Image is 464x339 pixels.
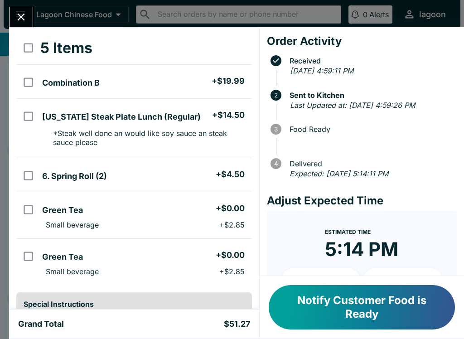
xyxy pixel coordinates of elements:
h4: Order Activity [267,34,457,48]
em: Expected: [DATE] 5:14:11 PM [290,169,388,178]
button: + 20 [363,268,442,291]
h5: [US_STATE] Steak Plate Lunch (Regular) [42,111,201,122]
h5: $51.27 [224,319,250,329]
h4: Adjust Expected Time [267,194,457,208]
span: Received [285,57,457,65]
text: 4 [274,160,278,167]
span: Delivered [285,160,457,168]
h5: + $4.50 [216,169,245,180]
h5: Combination B [42,77,100,88]
h5: Green Tea [42,252,83,262]
time: 5:14 PM [325,237,398,261]
em: Last Updated at: [DATE] 4:59:26 PM [290,101,415,110]
p: Small beverage [46,267,99,276]
text: 2 [274,92,278,99]
p: Small beverage [46,220,99,229]
p: + $2.85 [219,267,245,276]
p: * Steak well done an would like soy sauce an steak sauce please [46,129,244,147]
button: Notify Customer Food is Ready [269,285,455,329]
h5: 6. Spring Roll (2) [42,171,107,182]
button: Close [10,7,33,27]
h5: + $14.50 [212,110,245,121]
text: 3 [274,126,278,133]
table: orders table [16,32,252,285]
h5: + $0.00 [216,250,245,261]
h5: + $0.00 [216,203,245,214]
h6: Special Instructions [24,300,245,309]
button: + 10 [281,268,360,291]
span: Sent to Kitchen [285,91,457,99]
em: [DATE] 4:59:11 PM [290,66,353,75]
h5: Green Tea [42,205,83,216]
h5: Grand Total [18,319,64,329]
h3: 5 Items [40,39,92,57]
span: Estimated Time [325,228,371,235]
p: + $2.85 [219,220,245,229]
span: Food Ready [285,125,457,133]
h5: + $19.99 [212,76,245,87]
